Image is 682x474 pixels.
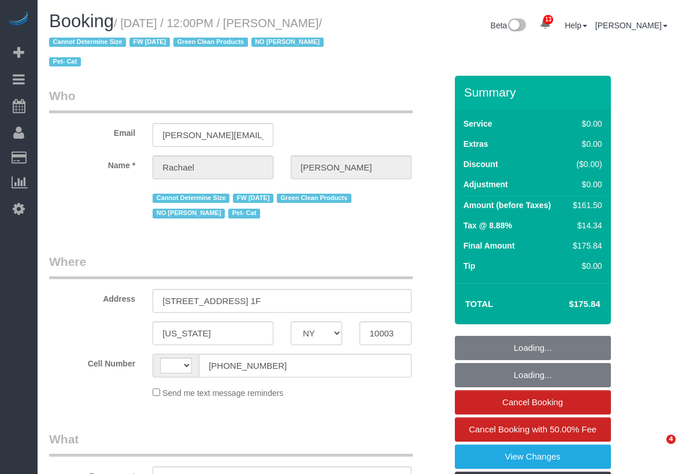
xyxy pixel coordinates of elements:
label: Name * [40,155,144,171]
div: $0.00 [568,179,602,190]
input: Zip Code [359,321,411,345]
span: Pet- Cat [228,209,260,218]
span: FW [DATE] [129,38,170,47]
span: Green Clean Products [277,194,351,203]
span: Green Clean Products [173,38,248,47]
div: $0.00 [568,118,602,129]
input: Email [153,123,273,147]
img: Automaid Logo [7,12,30,28]
h3: Summary [464,86,605,99]
div: $0.00 [568,138,602,150]
h4: $175.84 [534,299,600,309]
img: New interface [507,18,526,34]
label: Amount (before Taxes) [464,199,551,211]
label: Tip [464,260,476,272]
span: Cannot Determine Size [153,194,229,203]
a: View Changes [455,445,611,469]
div: $0.00 [568,260,602,272]
a: Cancel Booking with 50.00% Fee [455,417,611,442]
span: NO [PERSON_NAME] [251,38,324,47]
span: FW [DATE] [233,194,273,203]
div: ($0.00) [568,158,602,170]
legend: What [49,431,413,457]
input: City [153,321,273,345]
span: NO [PERSON_NAME] [153,209,225,218]
label: Discount [464,158,498,170]
span: 13 [543,15,553,24]
label: Adjustment [464,179,508,190]
strong: Total [465,299,494,309]
input: First Name [153,155,273,179]
label: Email [40,123,144,139]
small: / [DATE] / 12:00PM / [PERSON_NAME] [49,17,327,69]
label: Cell Number [40,354,144,369]
span: 4 [666,435,676,444]
legend: Where [49,253,413,279]
span: / [49,17,327,69]
a: Beta [491,21,527,30]
input: Last Name [291,155,412,179]
div: $14.34 [568,220,602,231]
legend: Who [49,87,413,113]
label: Tax @ 8.88% [464,220,512,231]
span: Send me text message reminders [162,388,283,398]
span: Cannot Determine Size [49,38,126,47]
a: Help [565,21,587,30]
a: [PERSON_NAME] [595,21,668,30]
a: Cancel Booking [455,390,611,414]
input: Cell Number [199,354,412,377]
div: $161.50 [568,199,602,211]
label: Address [40,289,144,305]
span: Booking [49,11,114,31]
span: Pet- Cat [49,57,81,66]
label: Service [464,118,492,129]
a: 13 [534,12,557,37]
label: Extras [464,138,488,150]
span: Cancel Booking with 50.00% Fee [469,424,596,434]
div: $175.84 [568,240,602,251]
label: Final Amount [464,240,515,251]
iframe: Intercom live chat [643,435,670,462]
